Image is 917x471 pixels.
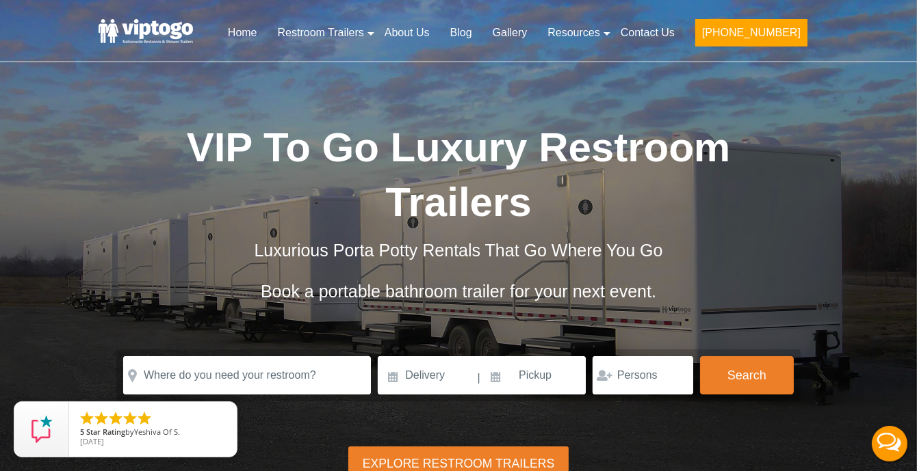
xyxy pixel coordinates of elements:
[537,18,610,48] a: Resources
[482,18,538,48] a: Gallery
[254,241,662,260] span: Luxurious Porta Potty Rentals That Go Where You Go
[80,427,84,437] span: 5
[862,416,917,471] button: Live Chat
[28,416,55,443] img: Review Rating
[700,356,794,394] button: Search
[123,356,371,394] input: Where do you need your restroom?
[695,19,808,46] button: [PHONE_NUMBER]
[478,356,480,400] span: |
[440,18,482,48] a: Blog
[261,282,656,301] span: Book a portable bathroom trailer for your next event.
[107,410,124,427] li: 
[122,410,138,427] li: 
[685,18,818,55] a: [PHONE_NUMBER]
[79,410,95,427] li: 
[93,410,109,427] li: 
[134,427,180,437] span: Yeshiva Of S.
[218,18,268,48] a: Home
[136,410,153,427] li: 
[187,124,731,225] span: VIP To Go Luxury Restroom Trailers
[374,18,440,48] a: About Us
[80,436,104,446] span: [DATE]
[80,428,226,438] span: by
[610,18,685,48] a: Contact Us
[268,18,374,48] a: Restroom Trailers
[593,356,693,394] input: Persons
[378,356,476,394] input: Delivery
[482,356,586,394] input: Pickup
[86,427,125,437] span: Star Rating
